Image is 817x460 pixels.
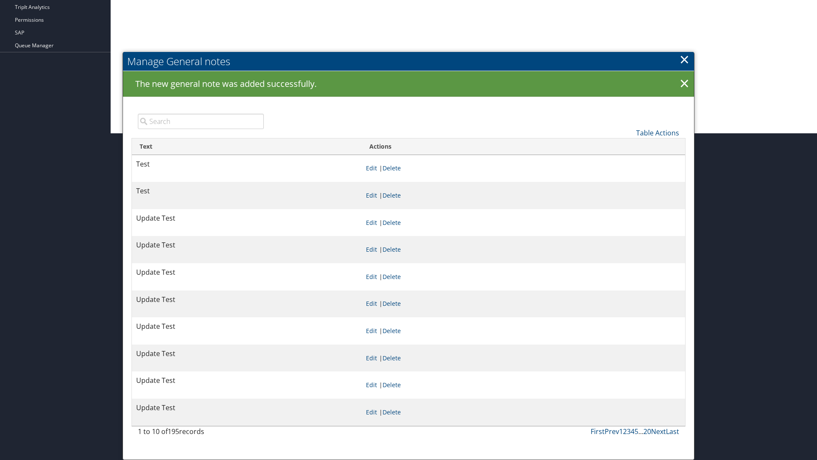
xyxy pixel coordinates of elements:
[634,427,638,436] a: 5
[638,427,643,436] span: …
[136,267,357,278] p: Update Test
[362,263,685,290] td: |
[383,218,401,227] a: Delete
[666,427,679,436] a: Last
[123,71,694,97] div: The new general note was added successfully.
[362,317,685,345] td: |
[383,245,401,253] a: Delete
[362,209,685,236] td: |
[383,273,401,281] a: Delete
[605,427,619,436] a: Prev
[123,52,694,71] h2: Manage General notes
[366,245,377,253] a: Edit
[362,138,685,155] th: Actions
[136,159,357,170] p: Test
[136,294,357,305] p: Update Test
[136,186,357,197] p: Test
[136,213,357,224] p: Update Test
[136,375,357,386] p: Update Test
[383,191,401,199] a: Delete
[136,402,357,414] p: Update Test
[136,348,357,359] p: Update Test
[366,408,377,416] a: Edit
[366,381,377,389] a: Edit
[680,51,689,68] a: ×
[362,290,685,318] td: |
[591,427,605,436] a: First
[366,354,377,362] a: Edit
[136,321,357,332] p: Update Test
[366,273,377,281] a: Edit
[362,236,685,263] td: |
[631,427,634,436] a: 4
[636,128,679,138] a: Table Actions
[677,75,692,92] a: ×
[132,138,362,155] th: Text
[362,345,685,372] td: |
[383,354,401,362] a: Delete
[366,299,377,308] a: Edit
[651,427,666,436] a: Next
[362,371,685,399] td: |
[383,164,401,172] a: Delete
[619,427,623,436] a: 1
[362,155,685,182] td: |
[643,427,651,436] a: 20
[383,327,401,335] a: Delete
[362,399,685,426] td: |
[383,381,401,389] a: Delete
[138,426,264,441] div: 1 to 10 of records
[168,427,179,436] span: 195
[366,218,377,227] a: Edit
[623,427,627,436] a: 2
[627,427,631,436] a: 3
[366,327,377,335] a: Edit
[138,114,264,129] input: Search
[136,240,357,251] p: Update Test
[366,164,377,172] a: Edit
[383,408,401,416] a: Delete
[366,191,377,199] a: Edit
[383,299,401,308] a: Delete
[362,182,685,209] td: |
